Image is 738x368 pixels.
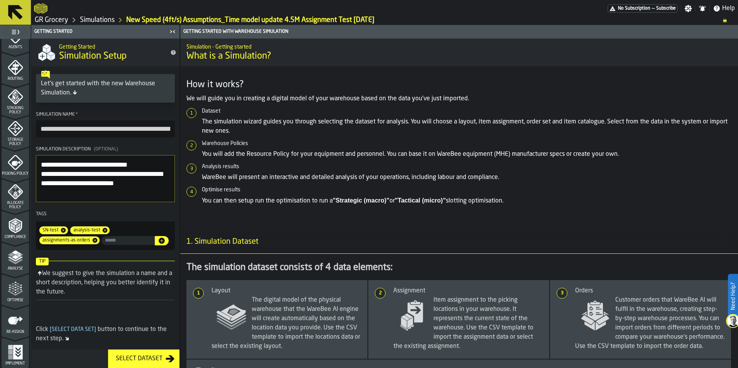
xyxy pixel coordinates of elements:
span: ] [94,327,96,332]
li: menu Agents [2,21,29,52]
span: Optimise [2,298,29,302]
div: Layout [212,286,361,295]
div: Assignment [393,286,543,295]
span: assignments-as-orders [39,238,92,243]
span: Allocate Policy [2,201,29,209]
span: Help [722,4,735,13]
h6: Analysis results [202,164,732,170]
p: We will guide you in creating a digital model of your warehouse based on the data you've just imp... [186,94,732,103]
span: — [652,6,655,11]
p: WareBee will present an interactive and detailed analysis of your operations, including labour an... [202,173,732,182]
button: button- [155,236,169,245]
span: 1. Simulation Dataset [180,236,259,247]
li: menu Compliance [2,211,29,241]
span: Implement [2,361,29,366]
label: button-toolbar-Simulation Name [36,112,175,137]
span: Tip [36,258,49,265]
span: Tags [36,212,47,216]
span: Re-assign [2,330,29,334]
div: Orders [575,286,725,295]
label: button-toggle-Toggle Full Menu [2,27,29,37]
span: Simulation Setup [59,50,127,62]
li: menu Stacking Policy [2,84,29,115]
span: Stacking Policy [2,106,29,115]
h6: Optimise results [202,187,732,193]
div: Getting Started with Warehouse Simulation [182,29,736,34]
span: No Subscription [618,6,650,11]
span: Remove tag [92,237,100,243]
button: button-Select Dataset [108,349,179,368]
strong: "Tactical (micro)" [395,197,446,204]
li: menu Implement [2,337,29,368]
span: 2 [376,290,385,296]
span: Simulation Description [36,147,91,152]
li: menu Picking Policy [2,147,29,178]
div: Getting Started [33,29,167,34]
span: analysis-test [70,228,102,233]
div: We suggest to give the simulation a name and a short description, helping you better identify it ... [36,270,172,295]
div: title-Simulation Setup [31,39,179,66]
span: 1 [194,290,203,296]
span: Subscribe [656,6,676,11]
span: (Optional) [94,147,118,152]
h2: Sub Title [59,42,164,50]
a: logo-header [34,2,47,15]
header: Getting Started with Warehouse Simulation [180,25,738,39]
span: Routing [2,77,29,81]
textarea: Simulation Description(Optional) [36,155,175,202]
h2: Sub Title [186,42,732,50]
span: Analyse [2,267,29,271]
p: You can then setup run the optimisation to run a or slotting optimisation. [202,196,732,206]
h6: Warehouse Policies [202,140,732,147]
li: menu Analyse [2,242,29,273]
span: The digital model of the physical warehouse that the WareBee AI engine will create automatically ... [212,295,361,351]
p: You will add the Resource Policy for your equipment and personnel. You can base it on WareBee equ... [202,150,732,159]
span: Remove tag [60,227,68,233]
label: Need Help? [729,275,737,318]
label: input-value- [102,236,155,245]
li: menu Allocate Policy [2,179,29,210]
span: [ [50,327,52,332]
div: Select Dataset [113,354,166,363]
span: Remove tag [102,227,110,233]
label: button-toggle-Help [710,4,738,13]
span: Item assignment to the picking locations in your warehouse. It represents the current state of th... [393,295,543,351]
label: button-toggle-Settings [681,5,695,12]
span: Compliance [2,235,29,239]
span: Required [76,112,78,117]
span: Storage Policy [2,138,29,146]
header: Getting Started [31,25,179,39]
label: button-toggle-Close me [167,27,178,36]
div: Simulation Name [36,112,175,117]
span: Customer orders that WareBee AI will fulfil in the warehouse, creating step-by-step warehouse pro... [575,295,725,351]
span: What is a Simulation? [186,50,732,62]
input: input-value- input-value- [102,236,155,245]
li: menu Routing [2,52,29,83]
h3: title-section-1. Simulation Dataset [180,230,738,254]
div: Let's get started with the new Warehouse Simulation. [41,79,170,98]
a: link-to-/wh/i/e451d98b-95f6-4604-91ff-c80219f9c36d [35,16,68,24]
span: Picking Policy [2,172,29,176]
div: title-What is a Simulation? [180,39,738,66]
li: menu Re-assign [2,306,29,336]
span: Select Data Set [48,327,98,332]
div: The simulation dataset consists of 4 data elements: [186,262,732,274]
a: link-to-/wh/i/e451d98b-95f6-4604-91ff-c80219f9c36d/simulations/2bce1406-66bb-4f6b-a1b9-c3cc5c676c36 [126,16,374,24]
a: link-to-/wh/i/e451d98b-95f6-4604-91ff-c80219f9c36d/pricing/ [608,4,678,13]
li: menu Optimise [2,274,29,305]
span: Agents [2,45,29,49]
input: button-toolbar-Simulation Name [36,120,175,137]
div: Click button to continue to the next step. [36,325,175,343]
p: The simulation wizard guides you through selecting the dataset for analysis. You will choose a la... [202,117,732,136]
h3: How it works? [186,79,732,91]
a: link-to-/wh/i/e451d98b-95f6-4604-91ff-c80219f9c36d [80,16,115,24]
li: menu Storage Policy [2,116,29,147]
strong: "Strategic (macro)" [333,197,389,204]
div: Menu Subscription [608,4,678,13]
span: 3 [557,290,567,296]
nav: Breadcrumb [34,15,735,25]
label: button-toggle-Notifications [696,5,709,12]
h6: Dataset [202,108,732,114]
span: SN-test [39,228,60,233]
